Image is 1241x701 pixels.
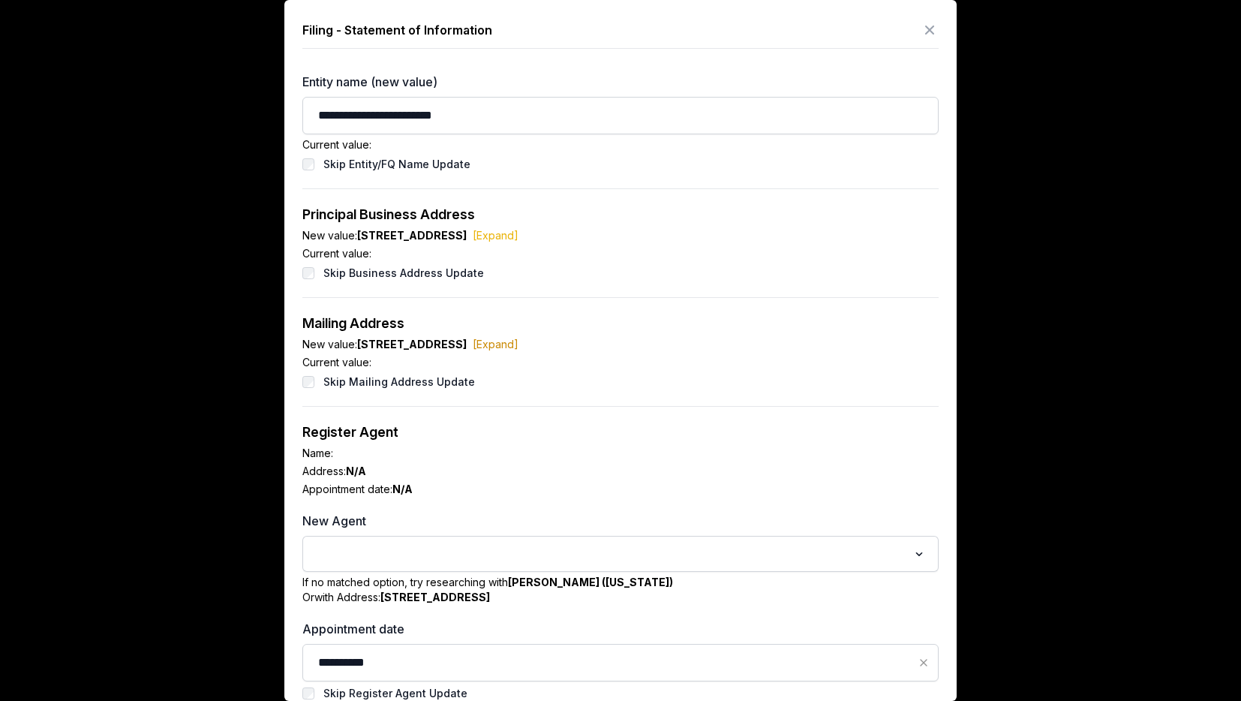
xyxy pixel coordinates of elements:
input: Datepicker input [302,644,939,681]
b: [STREET_ADDRESS] [357,338,467,350]
label: Appointment date [302,620,939,638]
label: New Agent [302,512,939,530]
b: N/A [346,465,366,477]
span: with Address: [314,591,490,603]
a: [Expand] [473,229,518,242]
div: Register Agent [302,422,939,443]
div: Current value: [302,246,939,261]
b: [STREET_ADDRESS] [357,229,467,242]
div: Address: [302,464,939,479]
b: N/A [392,483,413,495]
div: If no matched option, try researching with Or [302,575,939,605]
b: [PERSON_NAME] ([US_STATE]) [508,576,673,588]
label: Skip Register Agent Update [323,687,467,699]
div: Search for option [310,540,931,567]
div: Current value: [302,355,939,370]
div: Principal Business Address [302,189,939,225]
div: Appointment date: [302,482,939,497]
div: New value: [302,228,939,243]
div: New value: [302,337,939,352]
div: Current value: [302,137,939,152]
a: [Expand] [473,338,518,350]
div: Name: [302,446,939,461]
label: Skip Business Address Update [323,266,484,279]
input: Search for option [311,543,908,564]
b: [STREET_ADDRESS] [380,591,490,603]
label: Skip Mailing Address Update [323,375,475,388]
label: Skip Entity/FQ Name Update [323,158,470,170]
label: Entity name (new value) [302,73,939,91]
div: Filing - Statement of Information [302,21,492,39]
div: Mailing Address [302,298,939,334]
